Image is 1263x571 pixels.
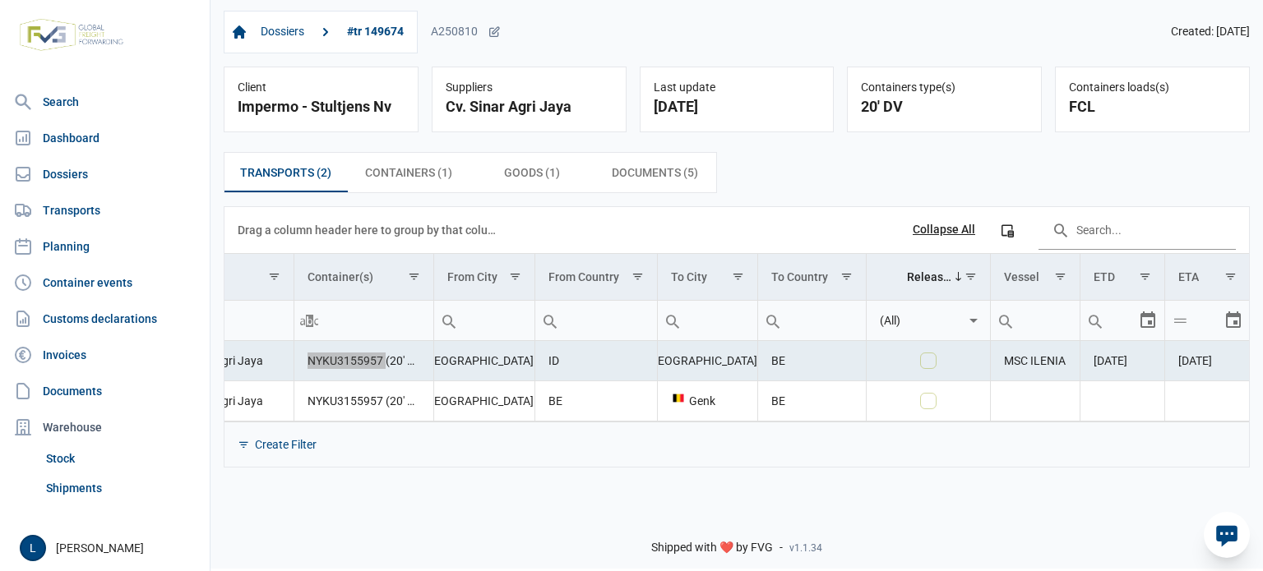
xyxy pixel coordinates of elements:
[1080,254,1164,301] td: Column ETD
[154,341,294,381] td: Cv. Sinar Agri Jaya
[433,254,534,301] td: Column From City
[20,535,46,561] button: L
[631,270,644,283] span: Show filter options for column 'From Country'
[991,341,1080,381] td: MSC ILENIA
[1080,301,1110,340] div: Search box
[671,352,744,369] div: [GEOGRAPHIC_DATA]
[991,301,1020,340] div: Search box
[155,301,294,340] input: Filter cell
[1165,301,1195,340] div: Search box
[1069,81,1236,95] div: Containers loads(s)
[1171,25,1250,39] span: Created: [DATE]
[7,194,203,227] a: Transports
[224,207,1249,467] div: Data grid with 2 rows and 11 columns
[861,81,1028,95] div: Containers type(s)
[504,163,560,182] span: Goods (1)
[509,270,521,283] span: Show filter options for column 'From City'
[866,300,991,340] td: Filter cell
[1138,301,1158,340] div: Select
[964,301,983,340] div: Select
[535,341,657,381] td: ID
[757,254,866,301] td: Column To Country
[7,338,203,371] a: Invoices
[255,437,317,452] div: Create Filter
[535,301,565,340] div: Search box
[657,254,757,301] td: Column To City
[612,163,698,182] span: Documents (5)
[757,380,866,421] td: BE
[238,81,405,95] div: Client
[7,122,203,154] a: Dashboard
[294,301,324,340] div: Search box
[991,301,1079,340] input: Filter cell
[446,95,613,118] div: Cv. Sinar Agri Jaya
[7,375,203,408] a: Documents
[294,301,433,340] input: Filter cell
[294,380,433,421] td: NYKU3155957 (20' DV)
[758,301,788,340] div: Search box
[294,341,433,381] td: NYKU3155957 (20' DV)
[758,301,866,340] input: Filter cell
[7,85,203,118] a: Search
[1094,354,1127,367] span: [DATE]
[789,541,822,555] span: v1.1.34
[340,18,410,46] a: #tr 149674
[238,217,502,243] div: Drag a column header here to group by that column
[535,254,657,301] td: Column From Country
[238,95,405,118] div: Impermo - Stultjens Nv
[861,95,1028,118] div: 20' DV
[651,541,773,555] span: Shipped with ❤️ by FVG
[535,300,657,340] td: Filter cell
[431,25,501,39] div: A250810
[866,254,991,301] td: Column Released
[657,300,757,340] td: Filter cell
[907,270,954,283] div: Released
[535,380,657,421] td: BE
[254,18,311,46] a: Dossiers
[965,270,977,283] span: Show filter options for column 'Released'
[447,270,497,283] div: From City
[780,541,783,555] span: -
[867,301,965,340] input: Filter cell
[39,444,203,473] a: Stock
[447,393,521,409] div: [GEOGRAPHIC_DATA]
[671,393,744,409] div: Genk
[7,230,203,263] a: Planning
[1039,210,1236,250] input: Search in the data grid
[1165,254,1250,301] td: Column ETA
[913,223,975,237] div: Collapse All
[365,163,452,182] span: Containers (1)
[434,301,464,340] div: Search box
[771,270,828,283] div: To Country
[240,163,331,182] span: Transports (2)
[757,341,866,381] td: BE
[7,266,203,299] a: Container events
[535,301,656,340] input: Filter cell
[408,270,420,283] span: Show filter options for column 'Container(s)'
[7,411,203,444] div: Warehouse
[548,270,619,283] div: From Country
[447,352,521,369] div: [GEOGRAPHIC_DATA]
[268,270,280,283] span: Show filter options for column 'Suppliers'
[433,300,534,340] td: Filter cell
[840,270,853,283] span: Show filter options for column 'To Country'
[39,473,203,503] a: Shipments
[1069,95,1236,118] div: FCL
[1080,300,1164,340] td: Filter cell
[154,380,294,421] td: Cv. Sinar Agri Jaya
[991,300,1080,340] td: Filter cell
[446,81,613,95] div: Suppliers
[294,300,433,340] td: Filter cell
[154,300,294,340] td: Filter cell
[1178,270,1199,283] div: ETA
[1165,300,1250,340] td: Filter cell
[308,270,373,283] div: Container(s)
[13,12,130,58] img: FVG - Global freight forwarding
[732,270,744,283] span: Show filter options for column 'To City'
[992,215,1022,245] div: Column Chooser
[1224,301,1243,340] div: Select
[1224,270,1237,283] span: Show filter options for column 'ETA'
[1139,270,1151,283] span: Show filter options for column 'ETD'
[1004,270,1039,283] div: Vessel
